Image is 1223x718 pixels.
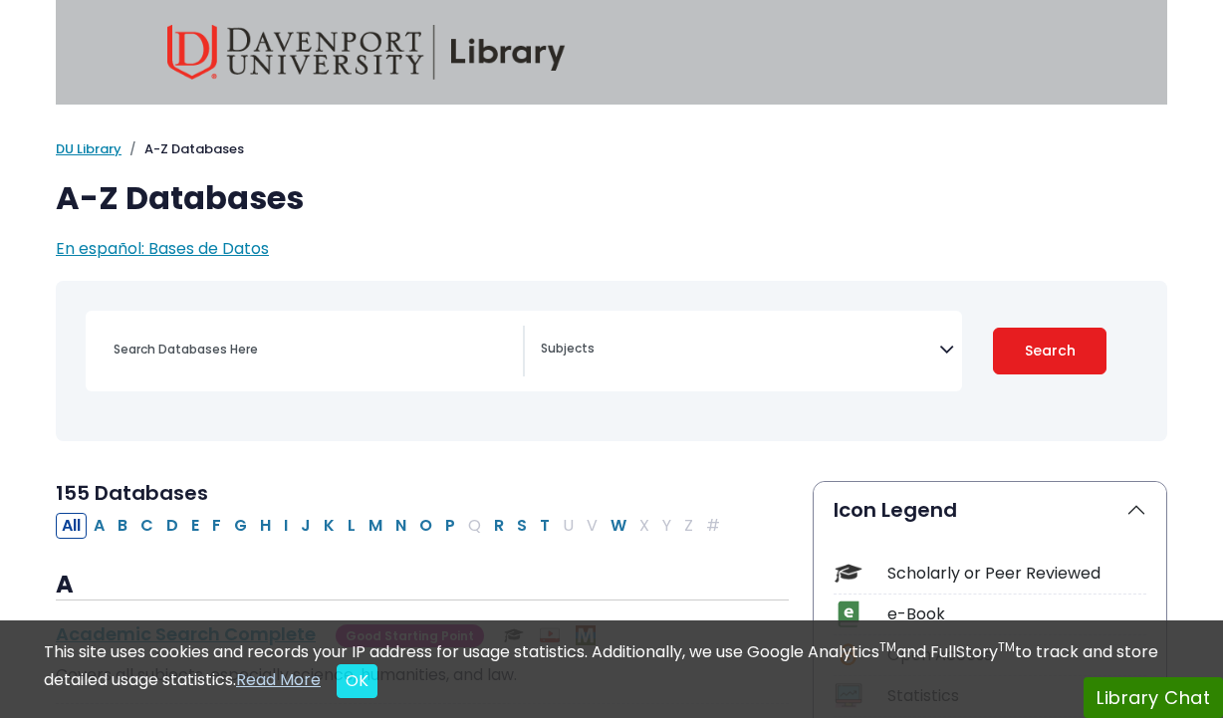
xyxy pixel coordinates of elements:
textarea: Search [541,343,939,359]
h1: A-Z Databases [56,179,1167,217]
button: Filter Results R [488,513,510,539]
button: Filter Results L [342,513,362,539]
img: Davenport University Library [167,25,566,80]
a: DU Library [56,139,122,158]
button: Filter Results T [534,513,556,539]
button: Filter Results W [605,513,632,539]
button: Filter Results E [185,513,205,539]
button: Submit for Search Results [993,328,1106,374]
sup: TM [879,638,896,655]
button: Icon Legend [814,482,1166,538]
button: Filter Results G [228,513,253,539]
button: Filter Results D [160,513,184,539]
button: Filter Results K [318,513,341,539]
li: A-Z Databases [122,139,244,159]
img: Icon Scholarly or Peer Reviewed [835,560,861,587]
sup: TM [998,638,1015,655]
button: Filter Results N [389,513,412,539]
button: Filter Results O [413,513,438,539]
div: This site uses cookies and records your IP address for usage statistics. Additionally, we use Goo... [44,640,1179,698]
button: Filter Results H [254,513,277,539]
button: Filter Results P [439,513,461,539]
button: Library Chat [1084,677,1223,718]
button: Filter Results J [295,513,317,539]
button: All [56,513,87,539]
a: Read More [236,668,321,691]
nav: breadcrumb [56,139,1167,159]
button: Filter Results S [511,513,533,539]
button: Filter Results M [363,513,388,539]
button: Filter Results A [88,513,111,539]
div: e-Book [887,602,1146,626]
button: Filter Results B [112,513,133,539]
button: Close [337,664,377,698]
div: Scholarly or Peer Reviewed [887,562,1146,586]
div: Alpha-list to filter by first letter of database name [56,513,728,536]
h3: A [56,571,789,600]
nav: Search filters [56,281,1167,441]
img: Icon e-Book [835,600,861,627]
button: Filter Results C [134,513,159,539]
button: Filter Results F [206,513,227,539]
button: Filter Results I [278,513,294,539]
a: En español: Bases de Datos [56,237,269,260]
span: 155 Databases [56,479,208,507]
input: Search database by title or keyword [102,335,523,363]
